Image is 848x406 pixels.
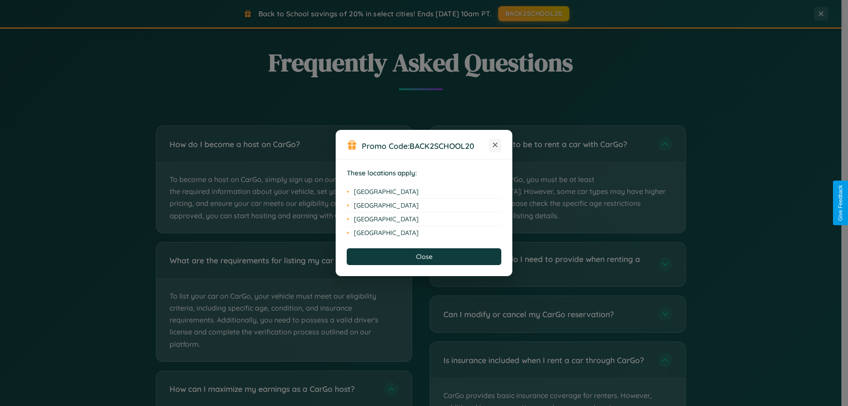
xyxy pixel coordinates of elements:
[347,185,501,199] li: [GEOGRAPHIC_DATA]
[347,212,501,226] li: [GEOGRAPHIC_DATA]
[409,141,474,151] b: BACK2SCHOOL20
[347,248,501,265] button: Close
[347,169,417,177] strong: These locations apply:
[837,185,844,221] div: Give Feedback
[347,199,501,212] li: [GEOGRAPHIC_DATA]
[347,226,501,239] li: [GEOGRAPHIC_DATA]
[362,141,489,151] h3: Promo Code:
